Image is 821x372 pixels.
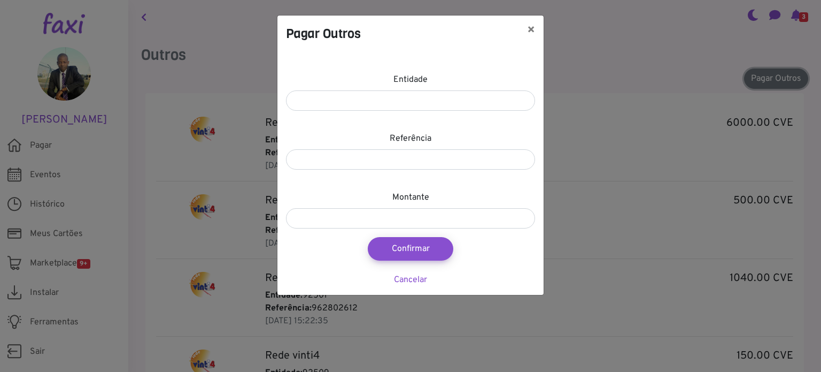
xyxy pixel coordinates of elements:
[390,132,431,145] label: Referência
[518,16,544,45] button: ×
[392,191,429,204] label: Montante
[394,275,427,285] a: Cancelar
[368,237,453,261] button: Confirmar
[393,73,428,86] label: Entidade
[286,24,361,43] h4: Pagar Outros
